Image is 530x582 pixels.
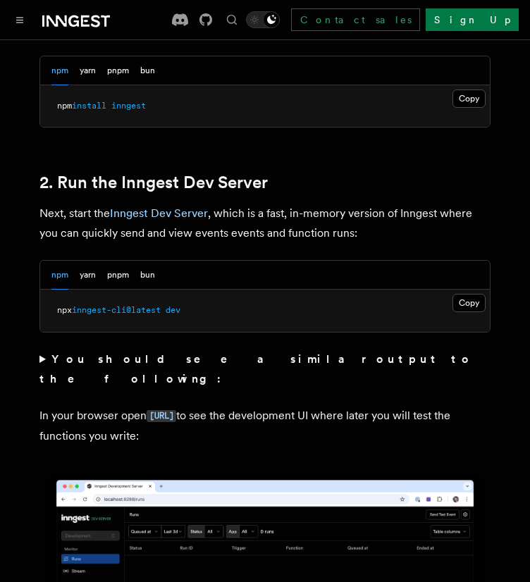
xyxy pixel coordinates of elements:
[72,305,161,315] span: inngest-cli@latest
[107,56,129,85] button: pnpm
[39,352,473,385] strong: You should see a similar output to the following:
[166,305,180,315] span: dev
[426,8,519,31] a: Sign Up
[246,11,280,28] button: Toggle dark mode
[291,8,420,31] a: Contact sales
[147,409,176,422] a: [URL]
[72,101,106,111] span: install
[57,101,72,111] span: npm
[80,261,96,290] button: yarn
[147,410,176,422] code: [URL]
[223,11,240,28] button: Find something...
[80,56,96,85] button: yarn
[57,305,72,315] span: npx
[107,261,129,290] button: pnpm
[39,406,491,446] p: In your browser open to see the development UI where later you will test the functions you write:
[140,261,155,290] button: bun
[110,206,208,220] a: Inngest Dev Server
[11,11,28,28] button: Toggle navigation
[51,56,68,85] button: npm
[452,294,486,312] button: Copy
[39,173,268,192] a: 2. Run the Inngest Dev Server
[39,349,491,389] summary: You should see a similar output to the following:
[140,56,155,85] button: bun
[452,89,486,108] button: Copy
[39,204,491,243] p: Next, start the , which is a fast, in-memory version of Inngest where you can quickly send and vi...
[51,261,68,290] button: npm
[111,101,146,111] span: inngest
